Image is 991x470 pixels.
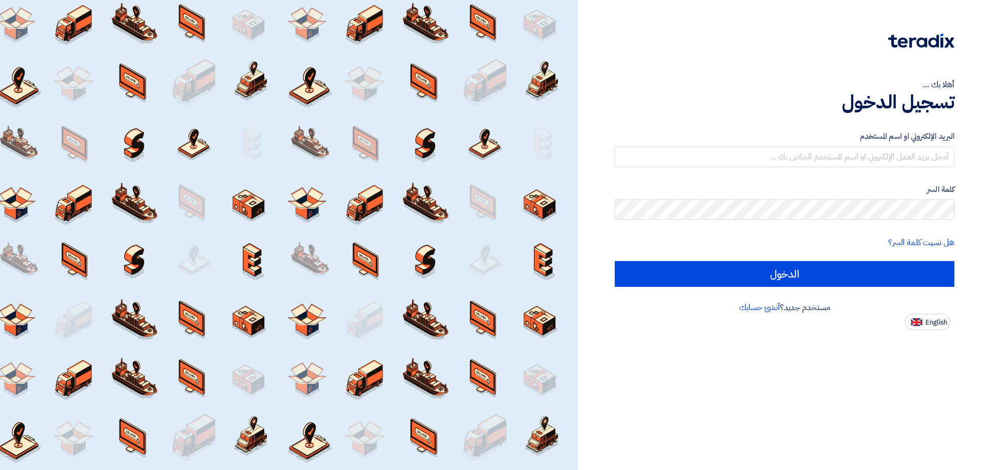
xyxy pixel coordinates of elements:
[615,131,954,142] label: البريد الإلكتروني او اسم المستخدم
[911,318,922,326] img: en-US.png
[615,147,954,167] input: أدخل بريد العمل الإلكتروني او اسم المستخدم الخاص بك ...
[925,319,947,326] span: English
[888,236,954,249] a: هل نسيت كلمة السر؟
[905,314,950,330] button: English
[888,34,954,48] img: Teradix logo
[615,91,954,114] h1: تسجيل الدخول
[739,301,780,314] a: أنشئ حسابك
[615,301,954,314] div: مستخدم جديد؟
[615,261,954,287] input: الدخول
[615,78,954,91] div: أهلا بك ...
[615,184,954,196] label: كلمة السر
